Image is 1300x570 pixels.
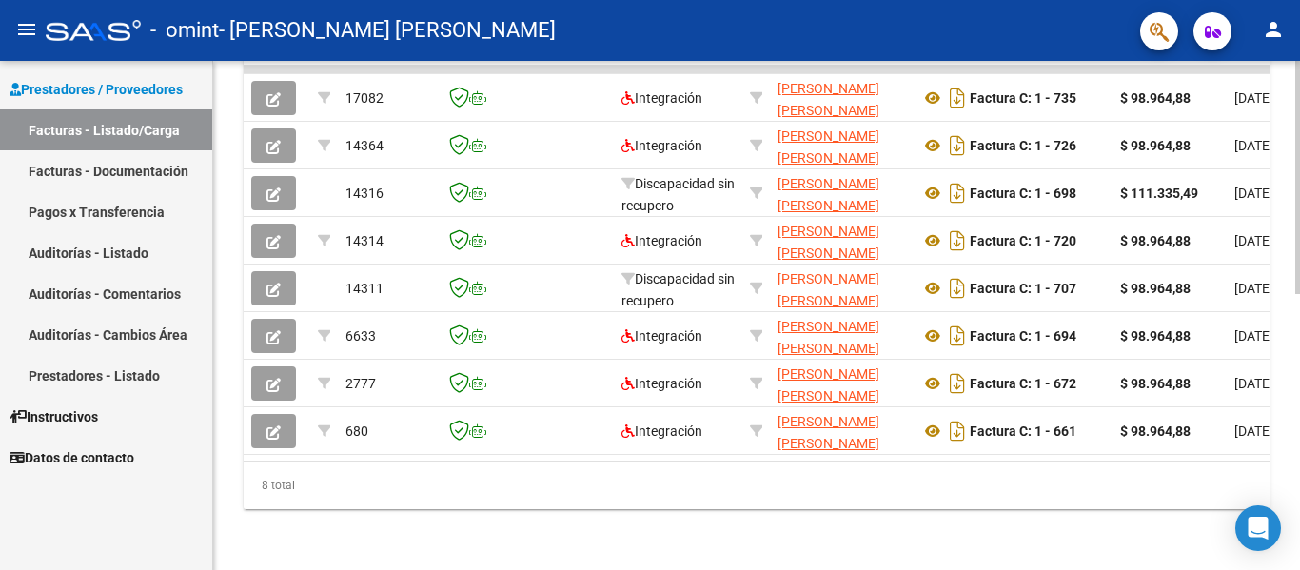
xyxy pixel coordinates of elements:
span: [DATE] [1234,328,1273,344]
span: 14364 [345,138,384,153]
strong: Factura C: 1 - 661 [970,423,1076,439]
span: 14316 [345,186,384,201]
strong: $ 98.964,88 [1120,281,1191,296]
span: [PERSON_NAME] [PERSON_NAME] [778,176,879,213]
strong: $ 98.964,88 [1120,328,1191,344]
strong: Factura C: 1 - 726 [970,138,1076,153]
div: 27313493682 [778,221,905,261]
span: 14314 [345,233,384,248]
span: Integración [621,90,702,106]
span: Integración [621,233,702,248]
span: 17082 [345,90,384,106]
strong: Factura C: 1 - 720 [970,233,1076,248]
strong: $ 111.335,49 [1120,186,1198,201]
span: [PERSON_NAME] [PERSON_NAME] [778,271,879,308]
strong: Factura C: 1 - 707 [970,281,1076,296]
strong: $ 98.964,88 [1120,376,1191,391]
span: [PERSON_NAME] [PERSON_NAME] [778,224,879,261]
span: Discapacidad sin recupero [621,271,735,308]
strong: Factura C: 1 - 698 [970,186,1076,201]
span: Integración [621,423,702,439]
span: [PERSON_NAME] [PERSON_NAME] [778,128,879,166]
strong: $ 98.964,88 [1120,138,1191,153]
strong: $ 98.964,88 [1120,423,1191,439]
i: Descargar documento [945,321,970,351]
span: - omint [150,10,219,51]
i: Descargar documento [945,273,970,304]
div: 27313493682 [778,173,905,213]
span: 2777 [345,376,376,391]
span: [PERSON_NAME] [PERSON_NAME] [778,366,879,403]
mat-icon: menu [15,18,38,41]
span: [DATE] [1234,423,1273,439]
span: [PERSON_NAME] [PERSON_NAME] [778,81,879,118]
div: 8 total [244,462,1270,509]
strong: $ 98.964,88 [1120,233,1191,248]
i: Descargar documento [945,226,970,256]
span: Discapacidad sin recupero [621,176,735,213]
div: 27313493682 [778,268,905,308]
span: Instructivos [10,406,98,427]
div: 27313493682 [778,364,905,403]
span: [DATE] [1234,138,1273,153]
span: [DATE] [1234,233,1273,248]
div: 27313493682 [778,78,905,118]
strong: Factura C: 1 - 672 [970,376,1076,391]
span: Integración [621,138,702,153]
span: 680 [345,423,368,439]
strong: Factura C: 1 - 735 [970,90,1076,106]
div: Open Intercom Messenger [1235,505,1281,551]
span: Integración [621,328,702,344]
span: [DATE] [1234,90,1273,106]
strong: Factura C: 1 - 694 [970,328,1076,344]
div: 27313493682 [778,126,905,166]
span: [PERSON_NAME] [PERSON_NAME] [778,319,879,356]
span: Datos de contacto [10,447,134,468]
i: Descargar documento [945,368,970,399]
strong: $ 98.964,88 [1120,90,1191,106]
span: [PERSON_NAME] [PERSON_NAME] [778,414,879,451]
span: [DATE] [1234,186,1273,201]
span: [DATE] [1234,281,1273,296]
span: 6633 [345,328,376,344]
mat-icon: person [1262,18,1285,41]
span: - [PERSON_NAME] [PERSON_NAME] [219,10,556,51]
i: Descargar documento [945,83,970,113]
span: Integración [621,376,702,391]
span: [DATE] [1234,376,1273,391]
i: Descargar documento [945,130,970,161]
i: Descargar documento [945,416,970,446]
i: Descargar documento [945,178,970,208]
div: 27313493682 [778,411,905,451]
span: Prestadores / Proveedores [10,79,183,100]
div: 27313493682 [778,316,905,356]
span: 14311 [345,281,384,296]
